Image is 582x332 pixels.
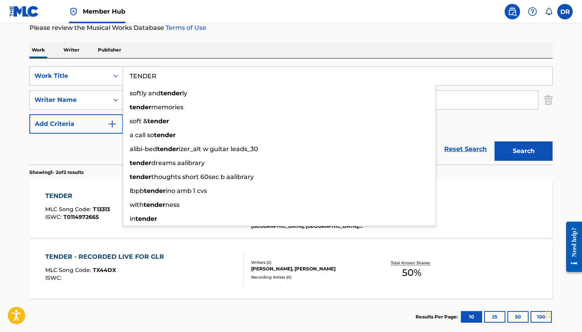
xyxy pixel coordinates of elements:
a: TENDER - RECORDED LIVE FOR GLRMLC Song Code:TX44DXISWC:Writers (2)[PERSON_NAME], [PERSON_NAME]Rec... [29,241,553,299]
span: Member Hub [83,7,125,16]
img: help [528,7,537,16]
p: Please review the Musical Works Database [29,23,553,33]
strong: tender [147,117,169,125]
strong: tender [161,89,182,97]
div: Help [525,4,540,19]
div: Notifications [545,8,553,15]
p: Writer [61,42,82,58]
button: 25 [484,311,505,323]
iframe: Resource Center [560,215,582,278]
iframe: Chat Widget [543,295,582,332]
strong: tender [154,131,176,139]
button: Search [495,141,553,161]
div: User Menu [557,4,573,19]
div: Recording Artists ( 0 ) [251,274,368,280]
button: 50 [507,311,529,323]
span: izer_alt w guitar leads_30 [179,145,258,153]
span: ly [182,89,187,97]
img: Top Rightsholder [69,7,78,16]
strong: tender [157,145,179,153]
div: Writer Name [34,95,104,105]
span: dreams aalibrary [151,159,205,167]
span: alibi-bed [130,145,157,153]
span: MLC Song Code : [45,206,93,213]
span: thoughts short 60sec b aalibrary [151,173,254,181]
strong: tender [135,215,157,222]
div: [PERSON_NAME], [PERSON_NAME] [251,265,368,272]
img: Delete Criterion [544,90,553,110]
button: 10 [461,311,482,323]
span: MLC Song Code : [45,267,93,274]
strong: tender [130,103,151,111]
a: Reset Search [440,141,491,158]
span: softly and [130,89,161,97]
a: TENDERMLC Song Code:T13313ISWC:T0114972665Writers (2)[PERSON_NAME] [PERSON_NAME], [PERSON_NAME]Re... [29,180,553,238]
strong: tender [144,187,166,194]
span: TX44DX [93,267,116,274]
img: MLC Logo [9,6,39,17]
img: 9d2ae6d4665cec9f34b9.svg [108,119,117,129]
strong: tender [144,201,165,208]
span: T13313 [93,206,110,213]
img: search [508,7,517,16]
a: Terms of Use [164,24,206,31]
p: Showing 1 - 2 of 2 results [29,169,84,176]
strong: tender [130,159,151,167]
span: ino amb 1 cvs [166,187,207,194]
p: Results Per Page: [416,313,460,320]
span: 50 % [402,266,421,280]
span: soft & [130,117,147,125]
span: lbpb [130,187,144,194]
p: Publisher [96,42,123,58]
div: Work Title [34,71,104,81]
span: in [130,215,135,222]
span: ISWC : [45,274,63,281]
p: Total Known Shares: [391,260,432,266]
button: Add Criteria [29,114,123,134]
div: TENDER [45,191,110,201]
span: ISWC : [45,213,63,220]
form: Search Form [29,66,553,165]
div: TENDER - RECORDED LIVE FOR GLR [45,252,168,261]
span: with [130,201,144,208]
a: Public Search [505,4,520,19]
span: a call so [130,131,154,139]
span: ness [165,201,180,208]
p: Work [29,42,47,58]
div: Writers ( 2 ) [251,260,368,265]
div: Drag [546,303,550,326]
span: T0114972665 [63,213,99,220]
strong: tender [130,173,151,181]
span: memories [151,103,183,111]
button: 100 [531,311,552,323]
